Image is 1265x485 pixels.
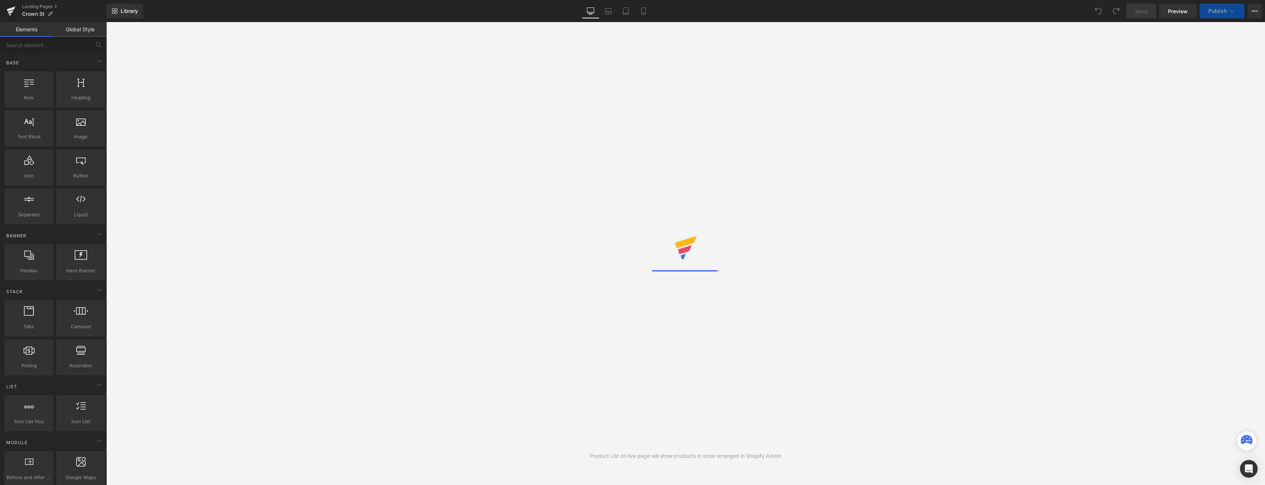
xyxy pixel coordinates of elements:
[7,172,51,180] span: Icon
[7,133,51,141] span: Text Block
[1240,460,1258,478] div: Open Intercom Messenger
[58,323,103,330] span: Carousel
[582,4,599,18] a: Desktop
[1247,4,1262,18] button: More
[6,232,27,239] span: Banner
[7,418,51,425] span: Icon List Hoz
[1159,4,1197,18] a: Preview
[1135,7,1147,15] span: Save
[6,59,20,66] span: Base
[1200,4,1244,18] button: Publish
[58,418,103,425] span: Icon List
[1109,4,1123,18] button: Redo
[58,362,103,369] span: Accordion
[6,439,28,446] span: Module
[58,267,103,275] span: Hero Banner
[617,4,635,18] a: Tablet
[121,8,138,14] span: Library
[58,474,103,481] span: Google Maps
[58,133,103,141] span: Image
[7,267,51,275] span: Parallax
[107,4,143,18] a: New Library
[22,4,107,10] a: Landing Pages
[58,94,103,102] span: Heading
[635,4,652,18] a: Mobile
[590,452,781,460] div: Product List on live page will show products in order arranged in Shopify Admin
[599,4,617,18] a: Laptop
[58,211,103,219] span: Liquid
[6,383,18,390] span: List
[7,94,51,102] span: Row
[7,362,51,369] span: Pricing
[7,211,51,219] span: Separator
[7,323,51,330] span: Tabs
[1091,4,1106,18] button: Undo
[53,22,107,37] a: Global Style
[7,474,51,481] span: Before and After Images
[1208,8,1227,14] span: Publish
[58,172,103,180] span: Button
[6,288,24,295] span: Stack
[1168,7,1188,15] span: Preview
[22,11,44,17] span: Crown St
